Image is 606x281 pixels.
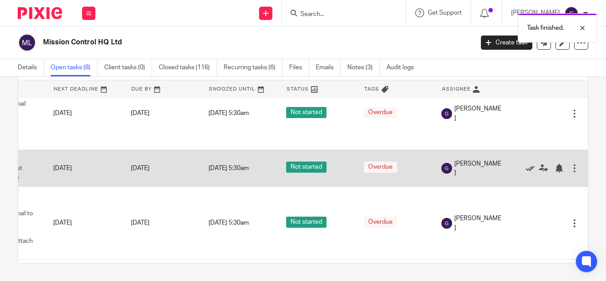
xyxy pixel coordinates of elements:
span: [PERSON_NAME] [454,104,501,123]
a: Audit logs [386,59,421,76]
img: svg%3E [441,218,452,229]
a: Client tasks (0) [104,59,152,76]
a: Details [18,59,44,76]
a: Closed tasks (116) [159,59,217,76]
span: [DATE] 5:30am [209,220,249,226]
p: Task finished. [527,24,564,32]
a: Notes (3) [347,59,380,76]
span: [PERSON_NAME] [454,214,501,232]
span: Status [287,87,309,91]
img: Pixie [18,7,62,19]
input: Search [299,11,379,19]
span: [DATE] [131,220,150,226]
a: Recurring tasks (6) [224,59,283,76]
span: [DATE] [131,111,150,117]
span: Not started [286,107,327,118]
a: Files [289,59,309,76]
span: [DATE] [131,165,150,171]
a: Emails [316,59,341,76]
span: Overdue [364,217,397,228]
a: Open tasks (8) [51,59,98,76]
span: Tags [364,87,379,91]
span: Overdue [364,107,397,118]
h2: Mission Control HQ Ltd [43,38,383,47]
img: svg%3E [564,6,578,20]
td: [DATE] [44,77,122,150]
img: svg%3E [441,163,452,174]
span: Overdue [364,162,397,173]
span: Not started [286,162,327,173]
a: Mark as done [526,164,539,173]
span: [PERSON_NAME] [454,159,501,178]
td: [DATE] [44,186,122,260]
span: Snoozed Until [209,87,256,91]
img: svg%3E [441,108,452,119]
img: svg%3E [18,33,36,52]
span: [DATE] 5:30am [209,111,249,117]
a: Create task [481,36,532,50]
span: Not started [286,217,327,228]
span: [DATE] 5:30am [209,165,249,171]
td: [DATE] [44,150,122,186]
